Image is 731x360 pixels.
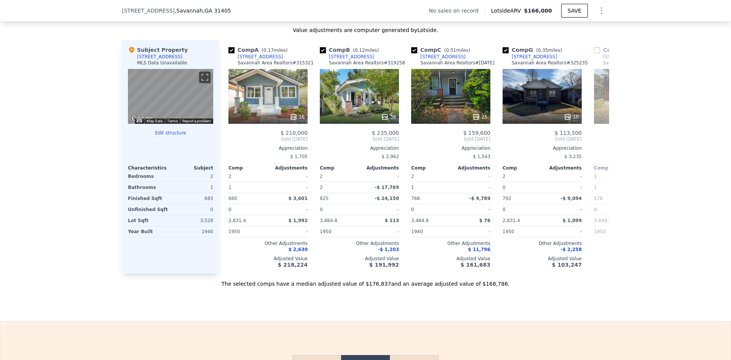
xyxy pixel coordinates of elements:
span: ( miles) [441,48,473,53]
button: Toggle fullscreen view [199,72,211,83]
div: - [544,204,582,215]
div: - [270,171,308,182]
span: Pending [DATE] [594,136,673,142]
span: 2 [320,174,323,179]
span: $ 11,796 [468,247,490,252]
span: 1 [594,174,597,179]
div: Appreciation [320,145,399,151]
a: Open this area in Google Maps (opens a new window) [130,114,155,124]
div: Other Adjustments [594,240,673,246]
span: 0.17 [263,48,274,53]
div: 38 [381,113,396,121]
a: [STREET_ADDRESS] [503,54,557,60]
span: 576 [594,196,603,201]
div: Adjusted Value [594,256,673,262]
div: Appreciation [411,145,490,151]
div: Other Adjustments [503,240,582,246]
span: 2,831.4 [503,218,520,223]
a: Terms [167,119,178,123]
div: - [544,226,582,237]
div: Comp C [411,46,473,54]
span: $ 191,992 [369,262,399,268]
a: [STREET_ADDRESS] [594,54,648,60]
div: Other Adjustments [411,240,490,246]
span: 0 [594,207,597,212]
div: Adjusted Value [411,256,490,262]
div: [STREET_ADDRESS] [512,54,557,60]
div: - [361,171,399,182]
div: Finished Sqft [128,193,169,204]
span: -$ 17,769 [375,185,399,190]
span: $ 1,543 [473,154,490,159]
div: Comp B [320,46,382,54]
div: Comp [411,165,451,171]
div: Value adjustments are computer generated by Lotside . [122,26,609,34]
div: 1940 [411,226,449,237]
span: 3,049.20 [594,218,614,223]
div: Adjusted Value [228,256,308,262]
div: 1950 [320,226,358,237]
span: $166,000 [524,8,552,14]
div: Savannah Area Realtors # 325235 [512,60,588,66]
div: Lot Sqft [128,215,169,226]
span: $ 3,235 [564,154,582,159]
div: Adjustments [268,165,308,171]
a: [STREET_ADDRESS] [228,54,283,60]
span: $ 161,683 [461,262,490,268]
div: - [594,151,673,162]
button: SAVE [561,4,588,18]
button: Map Data [147,118,163,124]
span: $ 235,000 [372,130,399,136]
span: Sold [DATE] [411,136,490,142]
div: Appreciation [228,145,308,151]
div: 683 [172,193,213,204]
span: $ 1,099 [563,218,582,223]
div: 1 [172,182,213,193]
div: Appreciation [503,145,582,151]
a: [STREET_ADDRESS] [320,54,374,60]
div: - [452,171,490,182]
span: ( miles) [259,48,290,53]
span: 825 [320,196,329,201]
div: Savannah Area Realtors # 319258 [329,60,405,66]
span: -$ 9,789 [469,196,490,201]
span: 0.51 [446,48,456,53]
div: Adjusted Value [503,256,582,262]
span: 3,484.8 [411,218,429,223]
div: Other Adjustments [228,240,308,246]
span: 0 [320,207,323,212]
div: Bathrooms [128,182,169,193]
div: Adjusted Value [320,256,399,262]
span: 768 [411,196,420,201]
span: $ 159,600 [463,130,490,136]
div: Map [128,69,213,124]
span: 0 [228,207,231,212]
span: 3,484.8 [320,218,337,223]
span: ( miles) [350,48,382,53]
div: Comp [503,165,542,171]
span: [STREET_ADDRESS] [122,7,175,14]
span: 660 [228,196,237,201]
span: $ 1,705 [290,154,308,159]
div: Savannah Area Realtors # 315321 [238,60,314,66]
div: - [270,182,308,193]
span: -$ 9,094 [561,196,582,201]
div: Comp [228,165,268,171]
div: [STREET_ADDRESS] [329,54,374,60]
div: Street View [128,69,213,124]
div: Savannah Area Realtors # [DATE] [420,60,495,66]
div: 1 [411,182,449,193]
div: - [544,171,582,182]
div: 1940 [172,226,213,237]
a: Report a problem [182,119,211,123]
div: 3,528 [172,215,213,226]
div: [STREET_ADDRESS] [137,54,182,60]
span: 2,831.4 [228,218,246,223]
div: - [452,182,490,193]
div: Comp G [503,46,565,54]
span: Sold [DATE] [503,136,582,142]
div: 1950 [228,226,267,237]
div: Adjustments [359,165,399,171]
span: Lotside ARV [491,7,524,14]
div: 1 [594,182,632,193]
